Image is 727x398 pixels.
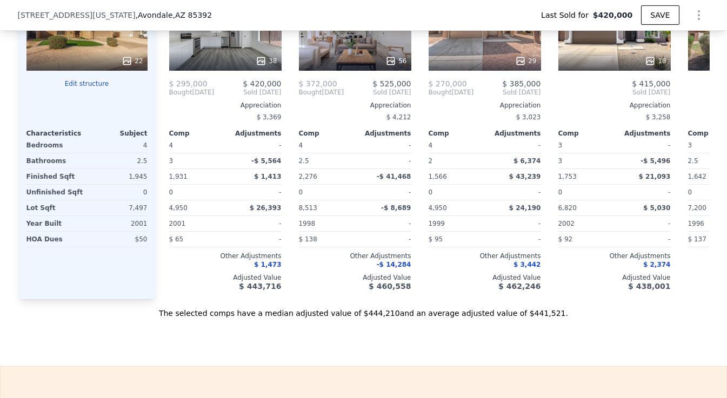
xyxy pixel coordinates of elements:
[89,232,148,247] div: $50
[558,235,573,243] span: $ 92
[643,261,670,268] span: $ 2,374
[26,232,85,247] div: HOA Dues
[228,138,282,153] div: -
[299,173,317,180] span: 2,276
[299,235,317,243] span: $ 138
[429,153,483,168] div: 2
[429,101,541,110] div: Appreciation
[381,204,411,212] span: -$ 8,689
[18,299,710,319] div: The selected comps have a median adjusted value of $444,210 and an average adjusted value of $441...
[558,88,671,97] span: Sold [DATE]
[136,10,212,21] span: , Avondale
[225,129,282,138] div: Adjustments
[299,273,411,282] div: Adjusted Value
[513,157,541,165] span: $ 6,374
[87,129,148,138] div: Subject
[355,129,411,138] div: Adjustments
[688,173,706,180] span: 1,642
[688,188,692,196] span: 0
[377,261,411,268] span: -$ 14,284
[228,185,282,200] div: -
[617,185,671,200] div: -
[641,5,679,25] button: SAVE
[214,88,281,97] span: Sold [DATE]
[26,138,85,153] div: Bedrooms
[643,204,670,212] span: $ 5,030
[558,173,577,180] span: 1,753
[558,188,563,196] span: 0
[169,173,188,180] span: 1,931
[169,204,188,212] span: 4,950
[169,88,215,97] div: [DATE]
[688,235,706,243] span: $ 137
[89,138,148,153] div: 4
[617,216,671,231] div: -
[385,56,406,66] div: 56
[377,173,411,180] span: -$ 41,468
[26,129,87,138] div: Characteristics
[617,138,671,153] div: -
[299,88,344,97] div: [DATE]
[169,141,174,149] span: 4
[558,252,671,260] div: Other Adjustments
[558,153,612,168] div: 3
[18,10,136,21] span: [STREET_ADDRESS][US_STATE]
[688,141,692,149] span: 3
[89,153,148,168] div: 2.5
[429,273,541,282] div: Adjusted Value
[254,261,281,268] span: $ 1,473
[429,88,474,97] div: [DATE]
[89,185,148,200] div: 0
[593,10,633,21] span: $420,000
[515,56,536,66] div: 29
[228,232,282,247] div: -
[256,56,277,66] div: 38
[617,232,671,247] div: -
[688,4,710,26] button: Show Options
[429,79,467,88] span: $ 270,000
[89,216,148,231] div: 2001
[299,252,411,260] div: Other Adjustments
[26,216,85,231] div: Year Built
[645,56,666,66] div: 18
[26,153,85,168] div: Bathrooms
[251,157,281,165] span: -$ 5,564
[173,11,212,19] span: , AZ 85392
[558,129,615,138] div: Comp
[429,252,541,260] div: Other Adjustments
[299,153,353,168] div: 2.5
[372,79,411,88] span: $ 525,000
[357,232,411,247] div: -
[498,282,541,291] span: $ 462,246
[122,56,143,66] div: 22
[357,216,411,231] div: -
[299,129,355,138] div: Comp
[509,173,541,180] span: $ 43,239
[558,204,577,212] span: 6,820
[615,129,671,138] div: Adjustments
[485,129,541,138] div: Adjustments
[243,79,281,88] span: $ 420,000
[628,282,670,291] span: $ 438,001
[239,282,281,291] span: $ 443,716
[558,141,563,149] span: 3
[357,153,411,168] div: -
[558,273,671,282] div: Adjusted Value
[646,113,671,121] span: $ 3,258
[429,88,452,97] span: Bought
[513,261,541,268] span: $ 3,442
[429,204,447,212] span: 4,950
[639,173,671,180] span: $ 21,093
[169,252,282,260] div: Other Adjustments
[299,204,317,212] span: 8,513
[89,169,148,184] div: 1,945
[299,141,303,149] span: 4
[257,113,282,121] span: $ 3,369
[386,113,411,121] span: $ 4,212
[509,204,541,212] span: $ 24,190
[169,153,223,168] div: 3
[169,235,184,243] span: $ 65
[169,101,282,110] div: Appreciation
[541,10,593,21] span: Last Sold for
[169,216,223,231] div: 2001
